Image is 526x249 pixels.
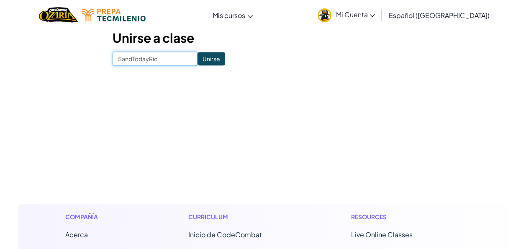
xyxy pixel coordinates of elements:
h1: Curriculum [188,213,298,221]
h1: Compañía [65,213,135,221]
a: Español ([GEOGRAPHIC_DATA]) [384,4,493,26]
span: Mi Cuenta [336,10,375,19]
input: Unirse [198,52,225,65]
img: Home [39,6,78,23]
input: <Enter Class Code> [113,52,198,66]
span: Mis cursos [213,11,245,20]
a: Live Online Classes [351,230,413,239]
span: Español ([GEOGRAPHIC_DATA]) [388,11,489,20]
img: Tecmilenio logo [82,9,146,21]
span: Inicio de CodeCombat [188,230,262,239]
a: Mis cursos [208,4,257,26]
a: Acerca [65,230,88,239]
h3: Unirse a clase [113,29,414,47]
a: Ozaria by CodeCombat logo [39,6,78,23]
img: avatar [318,8,331,22]
a: Mi Cuenta [313,2,379,28]
h1: Resources [351,213,461,221]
